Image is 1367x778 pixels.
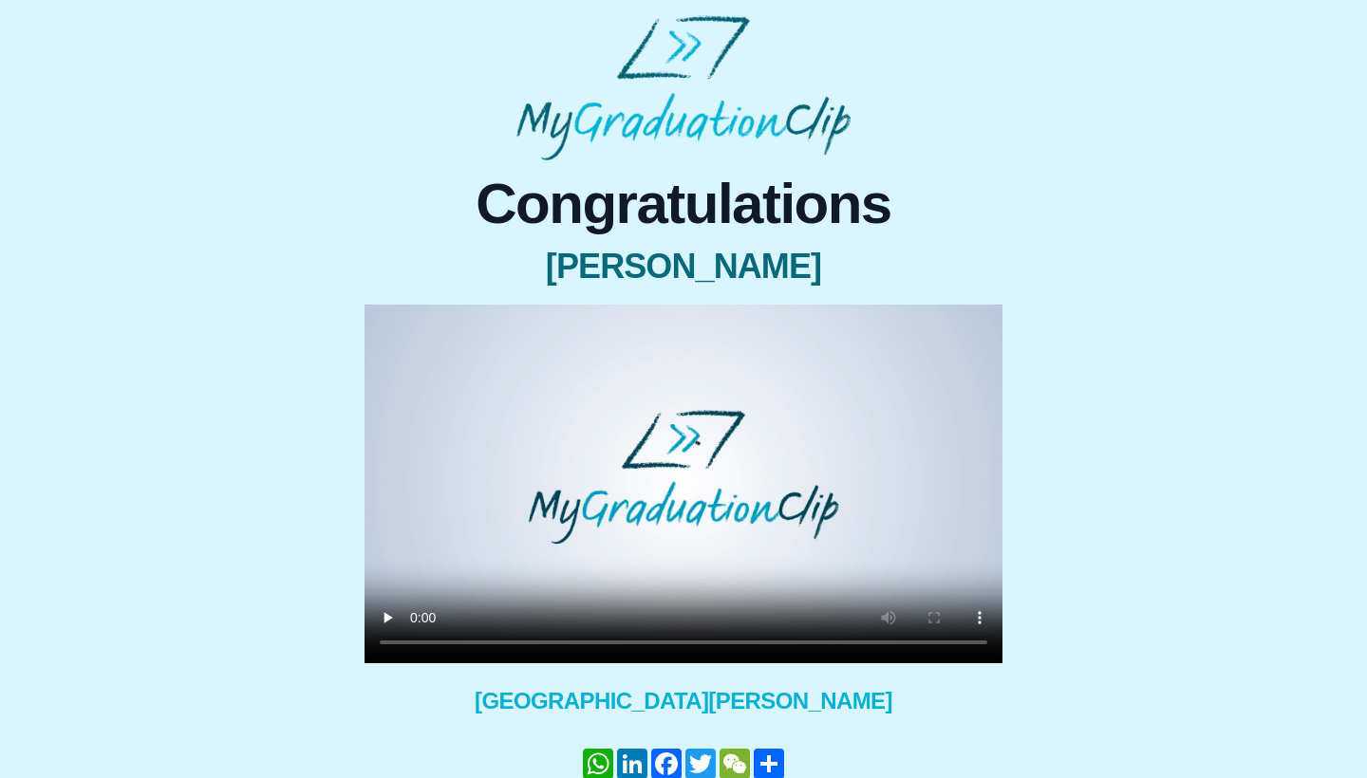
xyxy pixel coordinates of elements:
[516,15,851,160] img: MyGraduationClip
[365,686,1002,716] span: [GEOGRAPHIC_DATA][PERSON_NAME]
[365,176,1002,232] span: Congratulations
[365,248,1002,286] span: [PERSON_NAME]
